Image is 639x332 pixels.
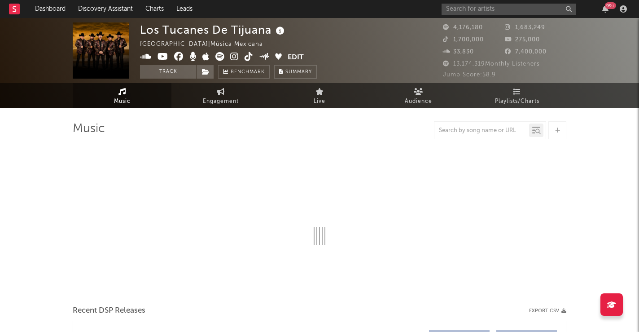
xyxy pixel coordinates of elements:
[443,49,474,55] span: 33,830
[218,65,270,79] a: Benchmark
[270,83,369,108] a: Live
[468,83,566,108] a: Playlists/Charts
[529,308,566,314] button: Export CSV
[231,67,265,78] span: Benchmark
[274,65,317,79] button: Summary
[288,52,304,63] button: Edit
[495,96,539,107] span: Playlists/Charts
[140,22,287,37] div: Los Tucanes De Tijuana
[443,61,540,67] span: 13,174,319 Monthly Listeners
[73,305,145,316] span: Recent DSP Releases
[285,70,312,75] span: Summary
[203,96,239,107] span: Engagement
[314,96,325,107] span: Live
[369,83,468,108] a: Audience
[602,5,608,13] button: 99+
[434,127,529,134] input: Search by song name or URL
[443,25,483,31] span: 4,176,180
[171,83,270,108] a: Engagement
[73,83,171,108] a: Music
[140,39,273,50] div: [GEOGRAPHIC_DATA] | Música Mexicana
[140,65,196,79] button: Track
[505,49,547,55] span: 7,400,000
[443,72,496,78] span: Jump Score: 58.9
[114,96,131,107] span: Music
[605,2,616,9] div: 99 +
[405,96,432,107] span: Audience
[443,37,484,43] span: 1,700,000
[505,37,540,43] span: 275,000
[442,4,576,15] input: Search for artists
[505,25,545,31] span: 1,683,249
